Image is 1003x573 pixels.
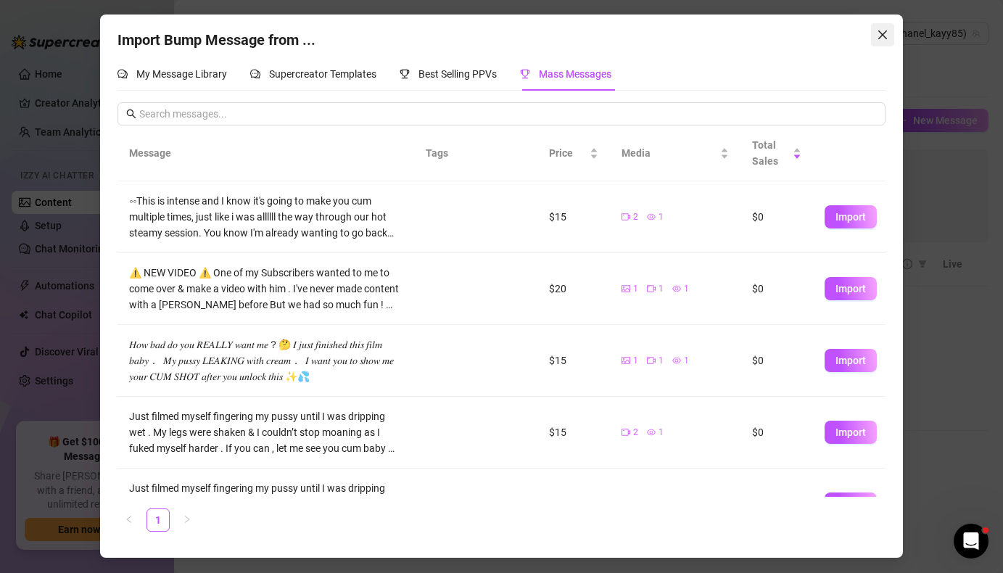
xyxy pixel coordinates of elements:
td: $0 [740,253,813,325]
button: Import [825,349,877,372]
li: Previous Page [117,508,141,532]
a: 1 [147,509,169,531]
span: Supercreator Templates [269,68,376,80]
iframe: Intercom live chat [954,524,988,558]
div: Just filmed myself fingering my pussy until I was dripping wet . My legs were shaken & I couldn’t... [129,408,402,456]
th: Media [610,125,740,181]
span: Price [549,145,587,161]
td: $15 [537,469,610,540]
span: picture [622,356,630,365]
span: picture [622,284,630,293]
span: Media [622,145,717,161]
span: eye [647,428,656,437]
td: $0 [740,325,813,397]
span: Import [835,355,866,366]
span: Import [835,426,866,438]
span: 1 [684,354,689,368]
span: comment [250,69,260,79]
button: Import [825,205,877,228]
td: $15 [537,325,610,397]
span: left [125,515,133,524]
span: 1 [633,282,638,296]
span: search [126,109,136,119]
span: close [877,29,888,41]
span: Best Selling PPVs [418,68,497,80]
button: Import [825,277,877,300]
span: video-camera [622,428,630,437]
span: eye [672,284,681,293]
span: Total Sales [752,137,790,169]
td: $0 [740,397,813,469]
span: comment [117,69,128,79]
span: Close [871,29,894,41]
td: $20 [537,253,610,325]
span: trophy [520,69,530,79]
th: Message [117,125,413,181]
div: ◦◦This is intense and I know it's going to make you cum multiple times, just like i was allllll t... [129,193,402,241]
td: $0 [740,469,813,540]
span: eye [672,356,681,365]
span: Import [835,283,866,294]
span: 2 [633,426,638,440]
input: Search messages... [139,106,876,122]
span: eye [647,213,656,221]
th: Tags [414,125,501,181]
span: Mass Messages [539,68,611,80]
span: video-camera [622,213,630,221]
div: ⚠️ NEW VIDEO ⚠️ One of my Subscribers wanted to me to come over & make a video with him . I've ne... [129,265,402,313]
button: Import [825,492,877,516]
div: Just filmed myself fingering my pussy until I was dripping wet . My legs were shaken & I couldn’t... [129,480,402,528]
li: Next Page [176,508,199,532]
span: 1 [633,354,638,368]
span: My Message Library [136,68,227,80]
span: 1 [659,426,664,440]
td: $15 [537,181,610,253]
button: Close [871,23,894,46]
span: 2 [633,210,638,224]
td: $0 [740,181,813,253]
span: Import [835,211,866,223]
td: $15 [537,397,610,469]
span: 1 [684,282,689,296]
li: 1 [146,508,170,532]
span: trophy [400,69,410,79]
span: 1 [659,354,664,368]
th: Total Sales [740,125,813,181]
span: 1 [659,282,664,296]
th: Price [537,125,610,181]
div: 𝐻𝑜𝑤 𝑏𝑎𝑑 𝑑𝑜 𝑦𝑜𝑢 𝑅𝐸𝐴𝐿𝐿𝑌 𝑤𝑎𝑛𝑡 𝑚𝑒？🤔 𝐼 𝑗𝑢𝑠𝑡 𝑓𝑖𝑛𝑖𝑠ℎ𝑒𝑑 𝑡ℎ𝑖𝑠 𝑓𝑖𝑙𝑚 𝑏𝑎𝑏𝑦． 𝑀𝑦 𝑝𝑢𝑠𝑠𝑦 𝐿𝐸𝐴𝐾𝐼𝑁𝐺 𝑤𝑖𝑡ℎ 𝑐𝑟𝑒𝑎𝑚． 𝐼 𝑤𝑎... [129,337,402,384]
span: 1 [659,210,664,224]
span: Import Bump Message from ... [117,31,315,49]
button: left [117,508,141,532]
button: Import [825,421,877,444]
span: right [183,515,191,524]
button: right [176,508,199,532]
span: video-camera [647,284,656,293]
span: video-camera [647,356,656,365]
